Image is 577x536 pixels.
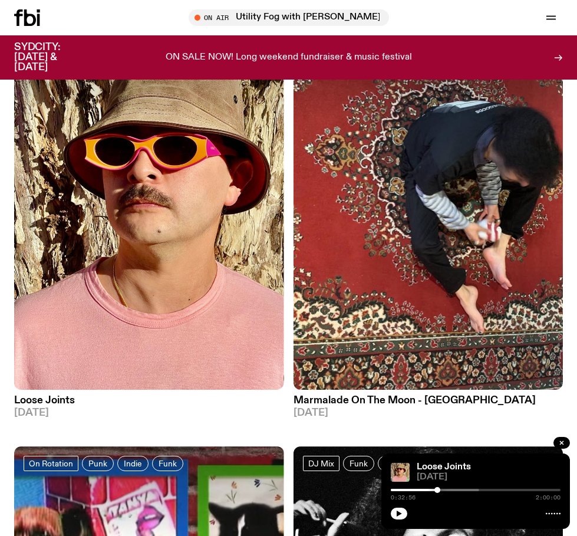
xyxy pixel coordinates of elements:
[536,495,560,501] span: 2:00:00
[152,456,183,471] a: Funk
[24,456,78,471] a: On Rotation
[294,408,563,418] span: [DATE]
[14,30,284,390] img: Tyson stands in front of a paperbark tree wearing orange sunglasses, a suede bucket hat and a pin...
[303,456,339,471] a: DJ Mix
[417,473,560,482] span: [DATE]
[117,456,149,471] a: Indie
[14,396,284,406] h3: Loose Joints
[417,462,471,472] a: Loose Joints
[14,42,90,73] h3: SYDCITY: [DATE] & [DATE]
[29,459,73,468] span: On Rotation
[124,459,142,468] span: Indie
[343,456,374,471] a: Funk
[391,495,416,501] span: 0:32:56
[189,9,389,26] button: On AirUtility Fog with [PERSON_NAME]
[308,459,334,468] span: DJ Mix
[294,396,563,406] h3: Marmalade On The Moon - [GEOGRAPHIC_DATA]
[14,408,284,418] span: [DATE]
[350,459,368,468] span: Funk
[14,390,284,418] a: Loose Joints[DATE]
[294,30,563,390] img: Tommy - Persian Rug
[159,459,177,468] span: Funk
[378,456,407,471] a: Soul
[391,463,410,482] img: Tyson stands in front of a paperbark tree wearing orange sunglasses, a suede bucket hat and a pin...
[82,456,114,471] a: Punk
[294,390,563,418] a: Marmalade On The Moon - [GEOGRAPHIC_DATA][DATE]
[88,459,107,468] span: Punk
[166,52,412,63] p: ON SALE NOW! Long weekend fundraiser & music festival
